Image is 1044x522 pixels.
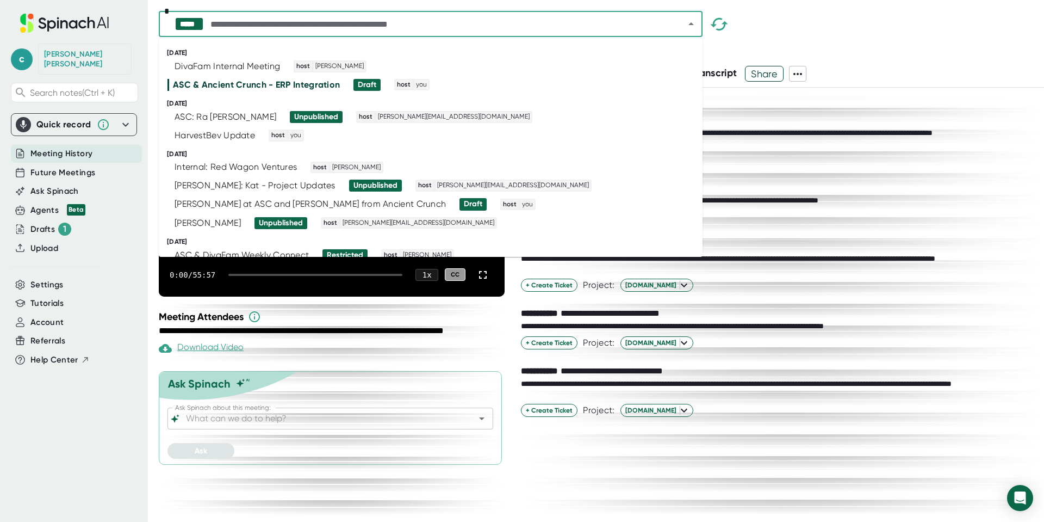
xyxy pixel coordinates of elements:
[167,49,703,57] div: [DATE]
[175,180,335,191] div: [PERSON_NAME]: Kat - Project Updates
[625,280,688,290] span: [DOMAIN_NAME]
[353,181,397,191] div: Unpublished
[58,223,71,236] div: 1
[1007,485,1033,511] div: Open Intercom Messenger
[30,354,90,366] button: Help Center
[521,336,577,349] button: + Create Ticket
[327,250,363,260] div: Restricted
[30,223,71,236] div: Drafts
[30,354,78,366] span: Help Center
[436,181,591,191] span: [PERSON_NAME][EMAIL_ADDRESS][DOMAIN_NAME]
[30,204,85,217] button: Agents Beta
[414,80,428,90] span: you
[175,112,276,122] div: ASC: Ra [PERSON_NAME]
[745,64,783,83] span: Share
[583,280,614,291] div: Project:
[691,66,737,81] button: Transcript
[175,199,446,210] div: [PERSON_NAME] at ASC and [PERSON_NAME] from Ancient Crunch
[36,119,91,130] div: Quick record
[30,316,64,329] button: Account
[30,204,85,217] div: Agents
[159,310,507,323] div: Meeting Attendees
[170,271,215,279] div: 0:00 / 55:57
[620,336,693,349] button: [DOMAIN_NAME]
[167,238,703,246] div: [DATE]
[173,79,340,90] div: ASC & Ancient Crunch - ERP Integration
[159,342,244,355] div: Download Video
[259,218,303,228] div: Unpublished
[184,411,458,426] input: What can we do to help?
[401,250,453,260] span: [PERSON_NAME]
[175,162,297,173] div: Internal: Red Wagon Ventures
[270,131,287,140] span: host
[16,114,132,136] div: Quick record
[30,185,79,198] button: Ask Spinach
[11,48,33,70] span: c
[314,62,365,71] span: [PERSON_NAME]
[167,443,234,459] button: Ask
[175,250,309,261] div: ASC & DivaFam Weekly Connect
[382,250,399,260] span: host
[167,150,703,158] div: [DATE]
[526,280,573,290] span: + Create Ticket
[474,411,489,426] button: Open
[312,163,328,173] span: host
[30,297,64,310] button: Tutorials
[168,377,231,390] div: Ask Spinach
[521,404,577,417] button: + Create Ticket
[341,218,496,228] span: [PERSON_NAME][EMAIL_ADDRESS][DOMAIN_NAME]
[322,218,339,228] span: host
[526,338,573,348] span: + Create Ticket
[294,112,338,122] div: Unpublished
[625,406,688,415] span: [DOMAIN_NAME]
[464,199,482,209] div: Draft
[175,218,241,229] div: [PERSON_NAME]
[415,269,438,281] div: 1 x
[30,167,95,179] button: Future Meetings
[44,50,126,69] div: Carlos Lawrence
[395,80,412,90] span: host
[417,181,433,191] span: host
[625,338,688,348] span: [DOMAIN_NAME]
[289,131,303,140] span: you
[683,16,699,32] button: Close
[376,112,531,122] span: [PERSON_NAME][EMAIL_ADDRESS][DOMAIN_NAME]
[583,405,614,416] div: Project:
[30,279,64,291] button: Settings
[520,200,535,210] span: you
[620,279,693,292] button: [DOMAIN_NAME]
[30,148,92,160] button: Meeting History
[30,223,71,236] button: Drafts 1
[501,200,518,210] span: host
[167,100,703,108] div: [DATE]
[521,279,577,292] button: + Create Ticket
[691,67,737,79] span: Transcript
[358,80,376,90] div: Draft
[30,242,58,255] button: Upload
[175,130,255,141] div: HarvestBev Update
[331,163,382,173] span: [PERSON_NAME]
[30,335,65,347] button: Referrals
[30,88,115,98] span: Search notes (Ctrl + K)
[445,268,465,281] div: CC
[175,61,280,72] div: DivaFam Internal Meeting
[357,112,374,122] span: host
[195,446,207,456] span: Ask
[67,204,85,216] div: Beta
[583,337,614,348] div: Project:
[526,406,573,415] span: + Create Ticket
[295,62,312,71] span: host
[745,66,784,82] button: Share
[620,404,693,417] button: [DOMAIN_NAME]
